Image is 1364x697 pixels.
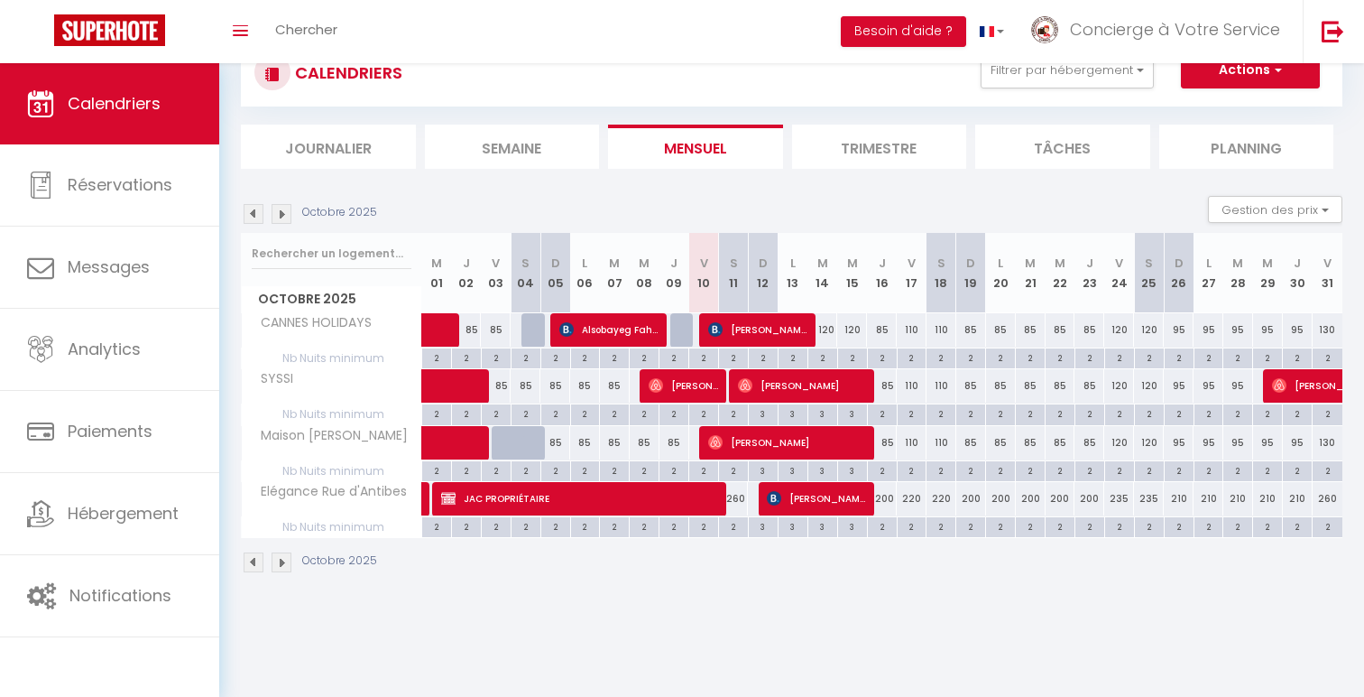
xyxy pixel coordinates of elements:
div: 2 [868,348,897,366]
div: 2 [571,404,600,422]
div: 2 [1283,517,1312,534]
div: 3 [838,517,867,534]
th: 07 [600,233,630,313]
div: 110 [897,369,926,403]
th: 20 [986,233,1016,313]
th: 23 [1074,233,1104,313]
abbr: V [700,255,708,272]
abbr: S [937,255,945,272]
button: Besoin d'aide ? [841,16,966,47]
div: 2 [541,348,570,366]
div: 95 [1283,313,1313,347]
div: 120 [837,313,867,347]
span: [PERSON_NAME] [767,481,866,516]
div: 2 [630,404,659,422]
div: 120 [1134,313,1164,347]
div: 2 [571,517,600,534]
span: Maison [PERSON_NAME] [244,426,412,446]
div: 3 [808,404,837,422]
div: 110 [926,369,956,403]
div: 200 [867,482,897,516]
div: 2 [808,348,837,366]
div: 2 [1016,348,1045,366]
span: Nb Nuits minimum [242,517,421,537]
div: 2 [511,348,540,366]
div: 2 [600,348,629,366]
div: 85 [1074,313,1104,347]
div: 2 [719,517,748,534]
img: ... [1031,16,1058,43]
th: 17 [897,233,926,313]
div: 235 [1134,482,1164,516]
div: 95 [1193,313,1223,347]
div: 3 [779,404,807,422]
div: 210 [1253,482,1283,516]
div: 2 [452,461,481,479]
div: 260 [1313,482,1342,516]
abbr: V [908,255,916,272]
th: 14 [807,233,837,313]
div: 2 [868,517,897,534]
th: 19 [956,233,986,313]
abbr: S [1145,255,1153,272]
div: 2 [1105,461,1134,479]
th: 12 [748,233,778,313]
div: 2 [1075,348,1104,366]
div: 2 [956,517,985,534]
div: 200 [986,482,1016,516]
li: Semaine [425,125,600,169]
div: 85 [867,369,897,403]
div: 2 [898,517,926,534]
span: Octobre 2025 [242,286,421,312]
div: 2 [600,461,629,479]
th: 10 [689,233,719,313]
span: Hébergement [68,502,179,525]
div: 2 [1194,517,1223,534]
div: 2 [511,404,540,422]
div: 2 [1135,461,1164,479]
div: 85 [1016,426,1046,460]
div: 2 [571,461,600,479]
img: logout [1322,20,1344,42]
abbr: D [966,255,975,272]
h3: CALENDRIERS [290,52,402,93]
abbr: J [879,255,886,272]
div: 110 [897,313,926,347]
div: 95 [1164,313,1193,347]
th: 09 [659,233,689,313]
th: 26 [1164,233,1193,313]
div: 2 [1165,517,1193,534]
div: 85 [956,369,986,403]
div: 2 [838,348,867,366]
div: 2 [689,461,718,479]
th: 04 [511,233,540,313]
div: 2 [868,461,897,479]
div: 235 [1104,482,1134,516]
li: Trimestre [792,125,967,169]
div: 95 [1253,426,1283,460]
abbr: V [1323,255,1332,272]
div: 85 [1074,426,1104,460]
abbr: J [463,255,470,272]
div: 2 [600,517,629,534]
div: 2 [422,517,451,534]
span: Messages [68,256,150,278]
div: 2 [956,348,985,366]
th: 28 [1223,233,1253,313]
abbr: M [1262,255,1273,272]
span: Réservations [68,173,172,196]
button: Filtrer par hébergement [981,52,1154,88]
span: CANNES HOLIDAYS [244,313,376,333]
div: 3 [779,461,807,479]
th: 21 [1016,233,1046,313]
th: 31 [1313,233,1342,313]
div: 2 [898,404,926,422]
div: 2 [1105,517,1134,534]
div: 2 [956,461,985,479]
div: 85 [659,426,689,460]
div: 2 [571,348,600,366]
div: 210 [1164,482,1193,516]
div: 2 [1016,461,1045,479]
abbr: L [1206,255,1212,272]
th: 24 [1104,233,1134,313]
